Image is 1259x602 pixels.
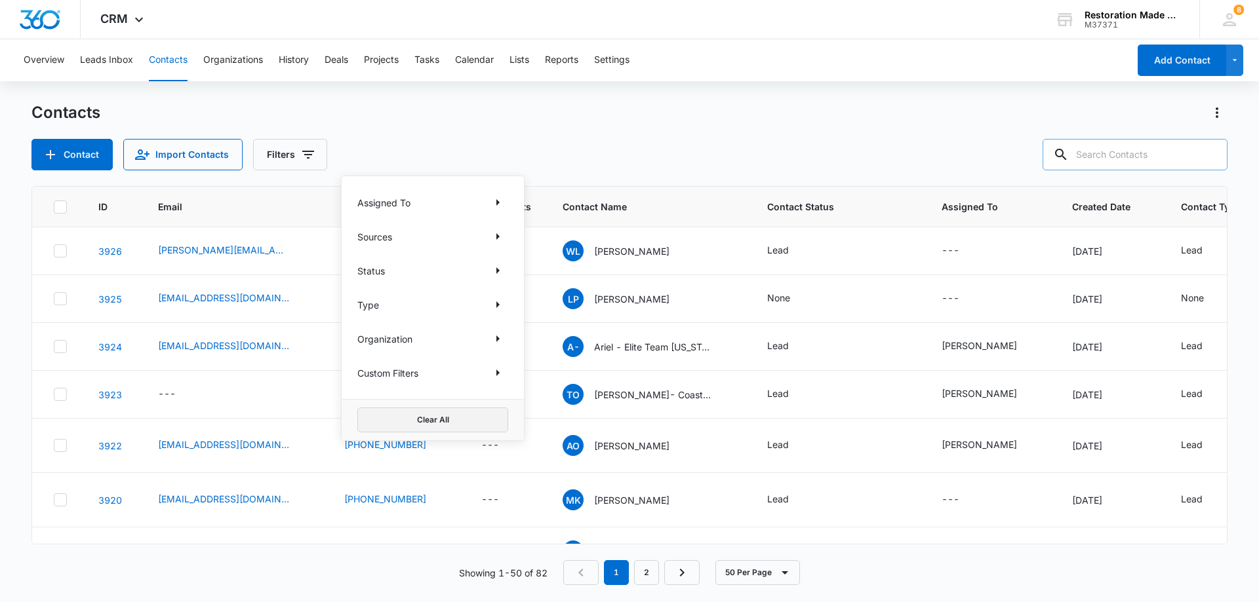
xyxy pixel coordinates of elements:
div: Assigned To - Gregg Sargent - Select to Edit Field [942,438,1041,453]
button: Lists [510,39,529,81]
button: History [279,39,309,81]
button: Organizations [203,39,263,81]
button: Leads Inbox [80,39,133,81]
div: Email - info@servmaster.ca - Select to Edit Field [158,492,313,508]
span: AO [563,435,584,456]
button: Projects [364,39,399,81]
button: Actions [1207,102,1228,123]
button: Add Contact [31,139,113,170]
p: Assigned To [357,196,410,210]
button: Tasks [414,39,439,81]
div: Email - laur@downsconstruction.com - Select to Edit Field [158,291,313,307]
button: Show Custom Filters filters [487,362,508,383]
span: LP [563,288,584,309]
div: # Attempts - - Select to Edit Field [481,543,523,559]
button: Reports [545,39,578,81]
div: Contact Status - Lead - Select to Edit Field [767,438,812,453]
button: Import Contacts [123,139,243,170]
div: Customer, Lead [1181,543,1249,557]
a: Navigate to contact details page for Travis O'Neal- Coastal Restoration and Construction [98,389,122,400]
p: [PERSON_NAME]- Coastal Restoration and Construction [594,388,712,402]
div: Phone - - Select to Edit Field [344,543,386,559]
p: Ariel - Elite Team [US_STATE] [594,340,712,354]
div: # Attempts - - Select to Edit Field [481,438,523,453]
div: account id [1085,20,1180,29]
a: [PHONE_NUMBER] [344,492,426,506]
div: Lead [1181,438,1203,451]
span: A- [563,336,584,357]
div: Phone - (208) 504-5803 - Select to Edit Field [344,438,450,453]
div: Contact Name - Mohit Kumar - Select to Edit Field [563,489,693,510]
button: Calendar [455,39,494,81]
button: Show Type filters [487,294,508,315]
div: Lead [767,543,789,557]
div: notifications count [1233,5,1244,15]
div: Lead [767,492,789,506]
p: [PERSON_NAME] [594,244,669,258]
div: --- [481,543,499,559]
span: WL [563,240,584,261]
div: Email - ariel@eliteteamfl.com - Select to Edit Field [158,339,313,354]
button: Add Contact [1138,45,1226,76]
div: Contact Type - Lead - Select to Edit Field [1181,492,1226,508]
div: Contact Type - Lead - Select to Edit Field [1181,438,1226,453]
button: Overview [24,39,64,81]
div: Assigned To - - Select to Edit Field [942,543,983,559]
div: Lead [767,339,789,352]
div: [DATE] [1072,244,1149,258]
p: [PERSON_NAME] [594,439,669,453]
a: [EMAIL_ADDRESS][DOMAIN_NAME] [158,339,289,352]
div: --- [481,492,499,508]
div: --- [942,543,959,559]
div: Email - office@restorationxperts.com - Select to Edit Field [158,543,313,559]
div: Contact Name - Maci Martin - Select to Edit Field [563,540,693,561]
div: Email - Colochini85@hotmail.com - Select to Edit Field [158,438,313,453]
button: Show Organization filters [487,328,508,349]
div: Contact Status - Lead - Select to Edit Field [767,492,812,508]
span: Email [158,200,294,214]
div: [DATE] [1072,493,1149,507]
div: [PERSON_NAME] [942,339,1017,352]
div: [DATE] [1072,340,1149,354]
a: Next Page [664,560,700,585]
a: Navigate to contact details page for Walt Latiuk [98,246,122,257]
p: Organization [357,332,412,346]
span: Contact Type [1181,200,1254,214]
div: Contact Status - Lead - Select to Edit Field [767,339,812,354]
div: Contact Type - Lead - Select to Edit Field [1181,243,1226,259]
a: [PHONE_NUMBER] [344,438,426,451]
div: Assigned To - - Select to Edit Field [942,291,983,307]
a: Navigate to contact details page for Alvaro Orellana [98,440,122,451]
a: [EMAIL_ADDRESS][DOMAIN_NAME] [158,543,289,557]
div: Phone - (250) 899-7046 - Select to Edit Field [344,492,450,508]
button: Show Sources filters [487,226,508,247]
div: Contact Status - Lead - Select to Edit Field [767,386,812,402]
div: Contact Type - Lead - Select to Edit Field [1181,339,1226,354]
button: Show Assigned To filters [487,192,508,213]
div: Assigned To - Nate Cisney - Select to Edit Field [942,386,1041,402]
h1: Contacts [31,103,100,122]
span: MM [563,540,584,561]
div: [DATE] [1072,388,1149,402]
button: Contacts [149,39,188,81]
div: --- [344,543,362,559]
div: Assigned To - Nate Cisney - Select to Edit Field [942,339,1041,354]
div: account name [1085,10,1180,20]
div: --- [942,492,959,508]
div: --- [158,386,176,402]
input: Search Contacts [1043,139,1228,170]
div: Contact Status - Lead - Select to Edit Field [767,543,812,559]
p: [PERSON_NAME] [594,292,669,306]
span: 8 [1233,5,1244,15]
p: Sources [357,230,392,244]
span: CRM [100,12,128,26]
div: Assigned To - - Select to Edit Field [942,243,983,259]
a: [EMAIL_ADDRESS][DOMAIN_NAME] [158,492,289,506]
div: Lead [767,243,789,257]
button: Clear All [357,407,508,432]
p: Status [357,264,385,278]
div: --- [481,438,499,453]
span: MK [563,489,584,510]
a: [EMAIL_ADDRESS][DOMAIN_NAME] [158,291,289,305]
div: --- [942,291,959,307]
